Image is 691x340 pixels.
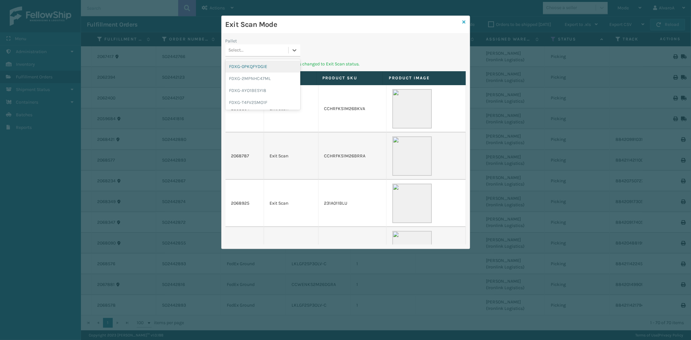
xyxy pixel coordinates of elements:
[318,180,386,227] td: 231A011BLU
[392,136,432,176] img: 51104088640_40f294f443_o-scaled-700x700.jpg
[225,96,300,108] div: FDXG-T4FV2SMO1F
[392,231,432,270] img: 51104088640_40f294f443_o-scaled-700x700.jpg
[229,47,244,54] div: Select...
[264,132,318,180] td: Exit Scan
[318,132,386,180] td: CCHRFKS1M26BRRA
[225,61,466,67] p: Pallet scanned and Fulfillment Orders changed to Exit Scan status.
[389,75,455,81] label: Product Image
[392,184,432,223] img: 51104088640_40f294f443_o-scaled-700x700.jpg
[318,85,386,132] td: CCHRFKS1M26BKVA
[225,85,300,96] div: FDXG-AYO1BESYI8
[318,227,386,274] td: 231A011BLU
[225,61,300,73] div: FDXG-0PKQFYDGIE
[392,89,432,129] img: 51104088640_40f294f443_o-scaled-700x700.jpg
[225,38,237,44] label: Pallet
[322,75,377,81] label: Product SKU
[264,227,318,274] td: Exit Scan
[231,200,250,207] a: 2068925
[225,20,460,29] h3: Exit Scan Mode
[231,153,249,159] a: 2068787
[225,73,300,85] div: FDXG-2MPNHC47ML
[264,180,318,227] td: Exit Scan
